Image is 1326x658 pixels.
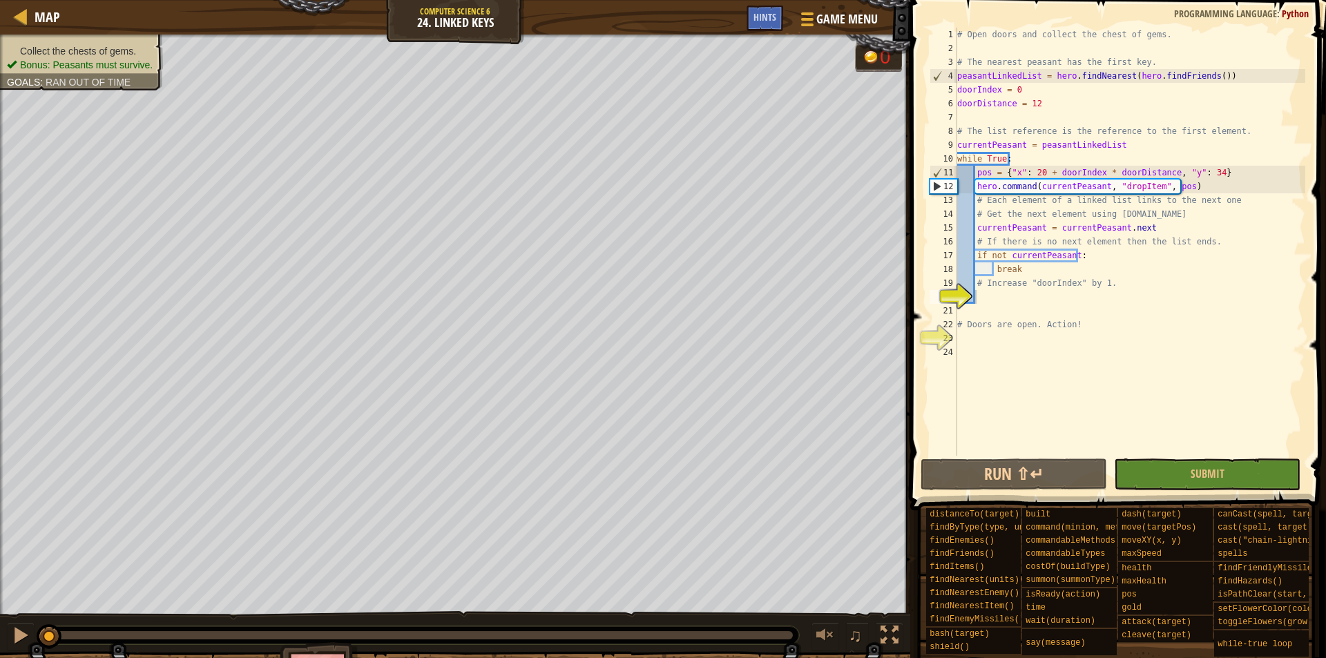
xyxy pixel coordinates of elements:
[855,43,902,72] div: Team 'humans' has 0 gold.
[46,77,131,88] span: Ran out of time
[930,124,957,138] div: 8
[921,458,1107,490] button: Run ⇧↵
[1122,577,1166,586] span: maxHealth
[930,562,984,572] span: findItems()
[930,523,1044,532] span: findByType(type, units)
[35,8,60,26] span: Map
[846,623,869,651] button: ♫
[1122,510,1181,519] span: dash(target)
[930,629,989,639] span: bash(target)
[930,249,957,262] div: 17
[1218,604,1322,614] span: setFlowerColor(color)
[930,575,1019,585] span: findNearest(units)
[876,623,903,651] button: Toggle fullscreen
[20,46,136,57] span: Collect the chests of gems.
[1122,536,1181,545] span: moveXY(x, y)
[1277,7,1282,20] span: :
[7,623,35,651] button: Ctrl + P: Pause
[28,8,60,26] a: Map
[930,304,957,318] div: 21
[1122,617,1191,627] span: attack(target)
[1218,549,1247,559] span: spells
[40,77,46,88] span: :
[811,623,839,651] button: Adjust volume
[930,536,995,545] span: findEnemies()
[1122,590,1137,599] span: pos
[930,318,957,331] div: 22
[1122,563,1151,573] span: health
[7,44,153,58] li: Collect the chests of gems.
[1218,577,1282,586] span: findHazards()
[1026,590,1100,599] span: isReady(action)
[1174,7,1277,20] span: Programming language
[790,6,886,38] button: Game Menu
[1026,603,1046,612] span: time
[930,331,957,345] div: 23
[753,10,776,23] span: Hints
[930,345,957,359] div: 24
[816,10,878,28] span: Game Menu
[1282,7,1309,20] span: Python
[930,152,957,166] div: 10
[930,166,957,180] div: 11
[930,615,1024,624] span: findEnemyMissiles()
[1122,630,1191,640] span: cleave(target)
[930,549,995,559] span: findFriends()
[930,97,957,110] div: 6
[930,28,957,41] div: 1
[1026,575,1115,585] span: summon(summonType)
[1026,536,1115,545] span: commandableMethods
[1026,638,1085,648] span: say(message)
[20,59,153,70] span: Bonus: Peasants must survive.
[1026,549,1105,559] span: commandableTypes
[849,625,863,646] span: ♫
[930,207,957,221] div: 14
[930,138,957,152] div: 9
[1218,639,1292,649] span: while-true loop
[930,110,957,124] div: 7
[930,588,1019,598] span: findNearestEnemy()
[1122,603,1142,612] span: gold
[930,642,970,652] span: shield()
[1026,562,1110,572] span: costOf(buildType)
[930,276,957,290] div: 19
[1218,617,1312,627] span: toggleFlowers(grow)
[7,77,40,88] span: Goals
[880,48,894,67] div: 0
[930,55,957,69] div: 3
[1026,616,1095,626] span: wait(duration)
[930,262,957,276] div: 18
[1026,510,1050,519] span: built
[930,41,957,55] div: 2
[930,235,957,249] div: 16
[930,193,957,207] div: 13
[930,510,1019,519] span: distanceTo(target)
[1122,549,1162,559] span: maxSpeed
[1218,523,1312,532] span: cast(spell, target)
[930,69,957,83] div: 4
[930,221,957,235] div: 15
[930,180,957,193] div: 12
[1191,466,1224,481] span: Submit
[1114,458,1300,490] button: Submit
[1122,523,1196,532] span: move(targetPos)
[7,58,153,72] li: Bonus: Peasants must survive.
[1026,523,1200,532] span: command(minion, method, arg1, arg2)
[930,83,957,97] div: 5
[930,601,1014,611] span: findNearestItem()
[930,290,957,304] div: 20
